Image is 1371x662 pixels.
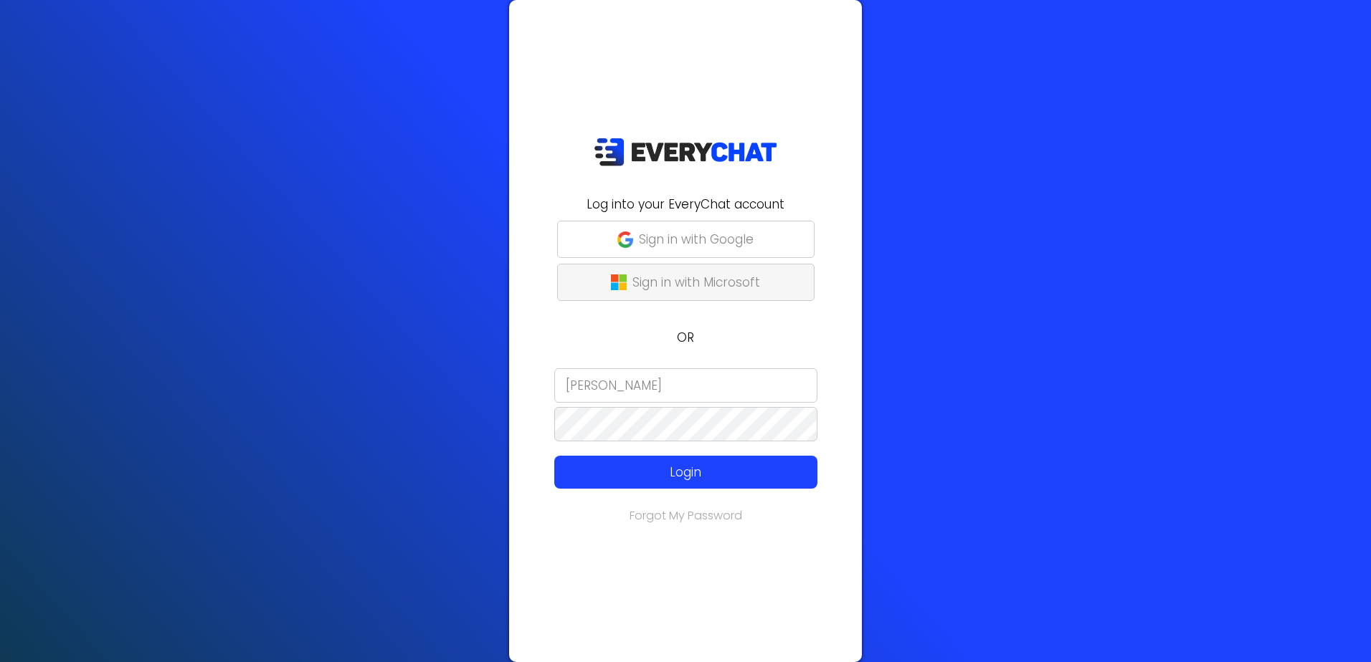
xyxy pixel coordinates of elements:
button: Login [554,456,817,489]
input: Email [554,368,817,403]
button: Sign in with Google [557,221,815,258]
p: Sign in with Microsoft [632,273,760,292]
p: OR [518,328,853,347]
img: EveryChat_logo_dark.png [594,138,777,167]
a: Forgot My Password [630,507,742,524]
button: Sign in with Microsoft [557,264,815,301]
h2: Log into your EveryChat account [518,195,853,214]
img: google-g.png [617,231,633,247]
img: microsoft-logo.png [611,274,627,290]
p: Login [581,463,791,481]
p: Sign in with Google [639,230,754,249]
